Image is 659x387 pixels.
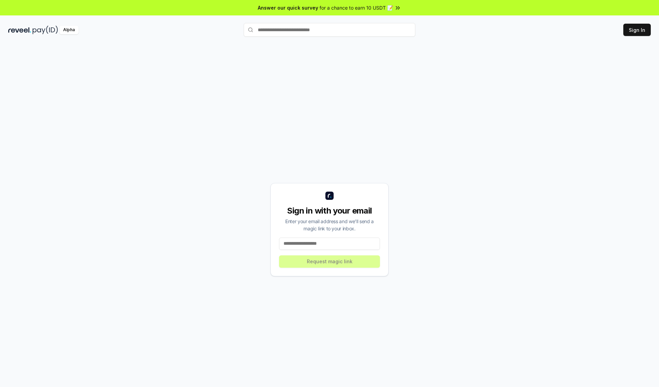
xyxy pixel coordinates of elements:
span: Answer our quick survey [258,4,318,11]
img: reveel_dark [8,26,31,34]
div: Enter your email address and we’ll send a magic link to your inbox. [279,218,380,232]
button: Sign In [623,24,651,36]
span: for a chance to earn 10 USDT 📝 [320,4,393,11]
img: logo_small [325,192,334,200]
div: Alpha [59,26,79,34]
div: Sign in with your email [279,205,380,216]
img: pay_id [33,26,58,34]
